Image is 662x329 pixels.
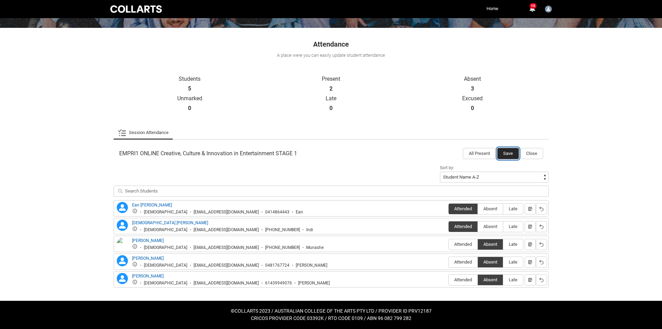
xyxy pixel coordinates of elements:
button: Notes [525,257,536,268]
div: Munashe [306,245,324,250]
a: [PERSON_NAME] [132,238,164,243]
div: [DEMOGRAPHIC_DATA] [144,263,187,268]
lightning-icon: Samantha Dinnerville [117,255,128,266]
span: Absent [478,206,503,211]
div: [DEMOGRAPHIC_DATA] [144,227,187,233]
lightning-icon: Indianna Byrne [117,220,128,231]
button: 15 [528,5,536,13]
span: Absent [478,259,503,265]
div: [PERSON_NAME] [296,263,327,268]
div: [PHONE_NUMBER] [265,227,300,233]
img: Faculty.pweber [545,6,552,13]
strong: 0 [471,105,474,112]
div: 0481767724 [265,263,289,268]
span: Late [503,206,523,211]
button: Reset [536,274,547,285]
button: Save [497,148,519,159]
span: Absent [478,277,503,282]
span: Absent [478,242,503,247]
strong: 3 [471,85,474,92]
div: A place were you can easily update student attendance [113,52,549,59]
div: [EMAIL_ADDRESS][DOMAIN_NAME] [194,263,259,268]
strong: 0 [329,105,333,112]
button: Notes [525,203,536,214]
div: [EMAIL_ADDRESS][DOMAIN_NAME] [194,210,259,215]
button: Reset [536,203,547,214]
div: [EMAIL_ADDRESS][DOMAIN_NAME] [194,227,259,233]
strong: 5 [188,85,191,92]
p: Absent [402,76,543,83]
span: Late [503,224,523,229]
button: Notes [525,274,536,285]
button: Notes [525,221,536,232]
span: Attended [449,224,477,229]
a: [PERSON_NAME] [132,274,164,279]
span: Sort by: [440,165,454,170]
div: [PERSON_NAME] [298,281,330,286]
span: Attended [449,259,477,265]
div: Indi [306,227,313,233]
div: 0414864443 [265,210,289,215]
div: [DEMOGRAPHIC_DATA] [144,210,187,215]
lightning-icon: Thomas Cole [117,273,128,284]
button: Reset [536,239,547,250]
button: User Profile Faculty.pweber [543,3,554,14]
div: [PHONE_NUMBER] [265,245,300,250]
span: 15 [530,3,537,9]
lightning-icon: Ean Lott [117,202,128,213]
span: Attended [449,277,477,282]
a: Session Attendance [118,126,169,140]
a: Ean [PERSON_NAME] [132,203,172,207]
span: Late [503,242,523,247]
div: [EMAIL_ADDRESS][DOMAIN_NAME] [194,281,259,286]
button: All Present [463,148,496,159]
button: Close [520,148,543,159]
button: Reset [536,221,547,232]
div: [DEMOGRAPHIC_DATA] [144,281,187,286]
li: Session Attendance [114,126,173,140]
strong: 0 [188,105,191,112]
span: Absent [478,224,503,229]
img: Munashe Mhiti [117,237,128,253]
a: [DEMOGRAPHIC_DATA] [PERSON_NAME] [132,220,208,225]
div: [EMAIL_ADDRESS][DOMAIN_NAME] [194,245,259,250]
p: Students [119,76,261,83]
p: Unmarked [119,95,261,102]
div: [DEMOGRAPHIC_DATA] [144,245,187,250]
a: Home [485,3,500,14]
span: Attendance [313,40,349,48]
a: [PERSON_NAME] [132,256,164,261]
p: Excused [402,95,543,102]
p: Late [260,95,402,102]
div: 61439949076 [265,281,292,286]
span: EMPRI1 ONLINE Creative, Culture & Innovation in Entertainment STAGE 1 [119,150,297,157]
strong: 2 [329,85,333,92]
div: Ean [296,210,303,215]
span: Late [503,259,523,265]
span: Late [503,277,523,282]
button: Notes [525,239,536,250]
p: Present [260,76,402,83]
button: Reset [536,257,547,268]
span: Attended [449,242,477,247]
span: Attended [449,206,477,211]
input: Search Students [114,186,549,197]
